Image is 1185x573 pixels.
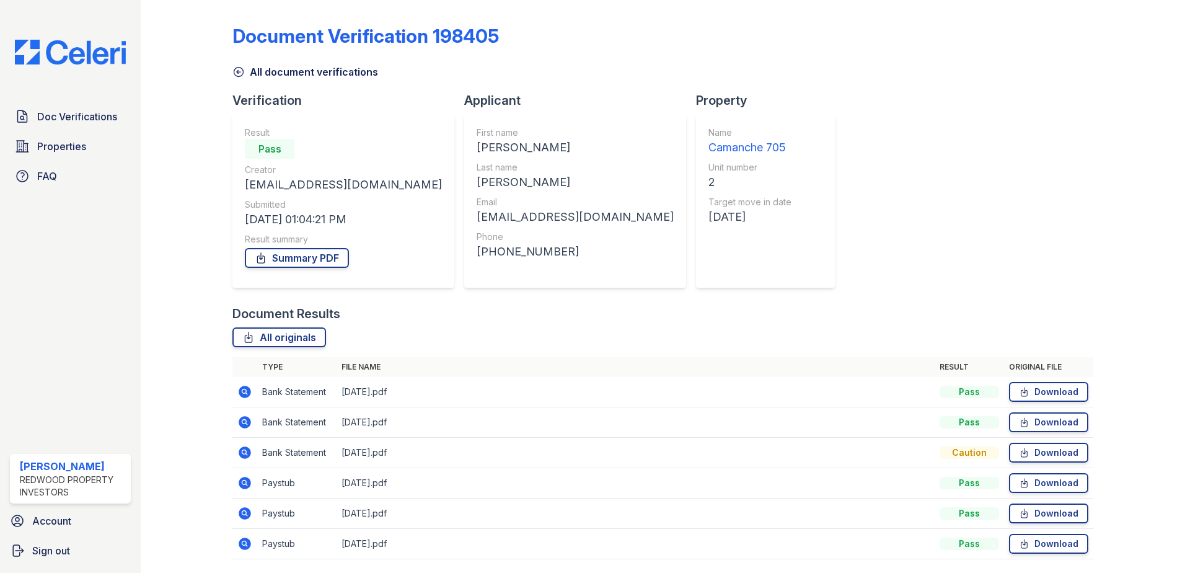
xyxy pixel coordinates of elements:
div: [EMAIL_ADDRESS][DOMAIN_NAME] [245,176,442,193]
div: Result summary [245,233,442,246]
a: Download [1009,534,1088,554]
span: Properties [37,139,86,154]
a: All originals [232,327,326,347]
td: Bank Statement [257,407,337,438]
div: [PERSON_NAME] [477,139,674,156]
td: [DATE].pdf [337,529,935,559]
a: Download [1009,382,1088,402]
td: Paystub [257,529,337,559]
div: Pass [940,416,999,429]
div: Document Verification 198405 [232,25,499,47]
th: Result [935,357,1004,377]
th: Original file [1004,357,1093,377]
div: [DATE] [708,208,791,226]
td: Bank Statement [257,438,337,468]
div: Creator [245,164,442,176]
div: Pass [940,507,999,520]
div: [PHONE_NUMBER] [477,243,674,260]
div: Caution [940,446,999,459]
a: Download [1009,504,1088,523]
div: Last name [477,161,674,174]
div: Redwood Property Investors [20,474,126,499]
div: Target move in date [708,196,791,208]
a: Name Camanche 705 [708,127,791,156]
div: Email [477,196,674,208]
th: Type [257,357,337,377]
a: Sign out [5,538,136,563]
div: [PERSON_NAME] [20,459,126,474]
div: Unit number [708,161,791,174]
a: All document verifications [232,64,378,79]
a: Properties [10,134,131,159]
td: [DATE].pdf [337,407,935,438]
div: [DATE] 01:04:21 PM [245,211,442,228]
td: [DATE].pdf [337,438,935,468]
td: Paystub [257,468,337,499]
a: Download [1009,412,1088,432]
div: Property [696,92,845,109]
div: Result [245,127,442,139]
iframe: chat widget [1133,523,1173,561]
td: Paystub [257,499,337,529]
div: Pass [940,538,999,550]
div: Pass [940,477,999,489]
td: [DATE].pdf [337,377,935,407]
div: Phone [477,231,674,243]
span: FAQ [37,169,57,184]
div: 2 [708,174,791,191]
div: Name [708,127,791,139]
td: [DATE].pdf [337,468,935,499]
img: CE_Logo_Blue-a8612792a0a2168367f1c8372b55b34899dd931a85d93a1a3d3e32e68fde9ad4.png [5,40,136,64]
div: Camanche 705 [708,139,791,156]
div: Pass [940,386,999,398]
a: Doc Verifications [10,104,131,129]
div: Submitted [245,198,442,211]
div: [EMAIL_ADDRESS][DOMAIN_NAME] [477,208,674,226]
div: First name [477,127,674,139]
a: Summary PDF [245,248,349,268]
div: Document Results [232,305,340,322]
span: Doc Verifications [37,109,117,124]
th: File name [337,357,935,377]
a: Account [5,509,136,533]
div: [PERSON_NAME] [477,174,674,191]
td: Bank Statement [257,377,337,407]
a: Download [1009,443,1088,463]
div: Pass [245,139,294,159]
a: Download [1009,473,1088,493]
a: FAQ [10,164,131,189]
div: Applicant [464,92,696,109]
span: Sign out [32,543,70,558]
div: Verification [232,92,464,109]
td: [DATE].pdf [337,499,935,529]
span: Account [32,513,71,528]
